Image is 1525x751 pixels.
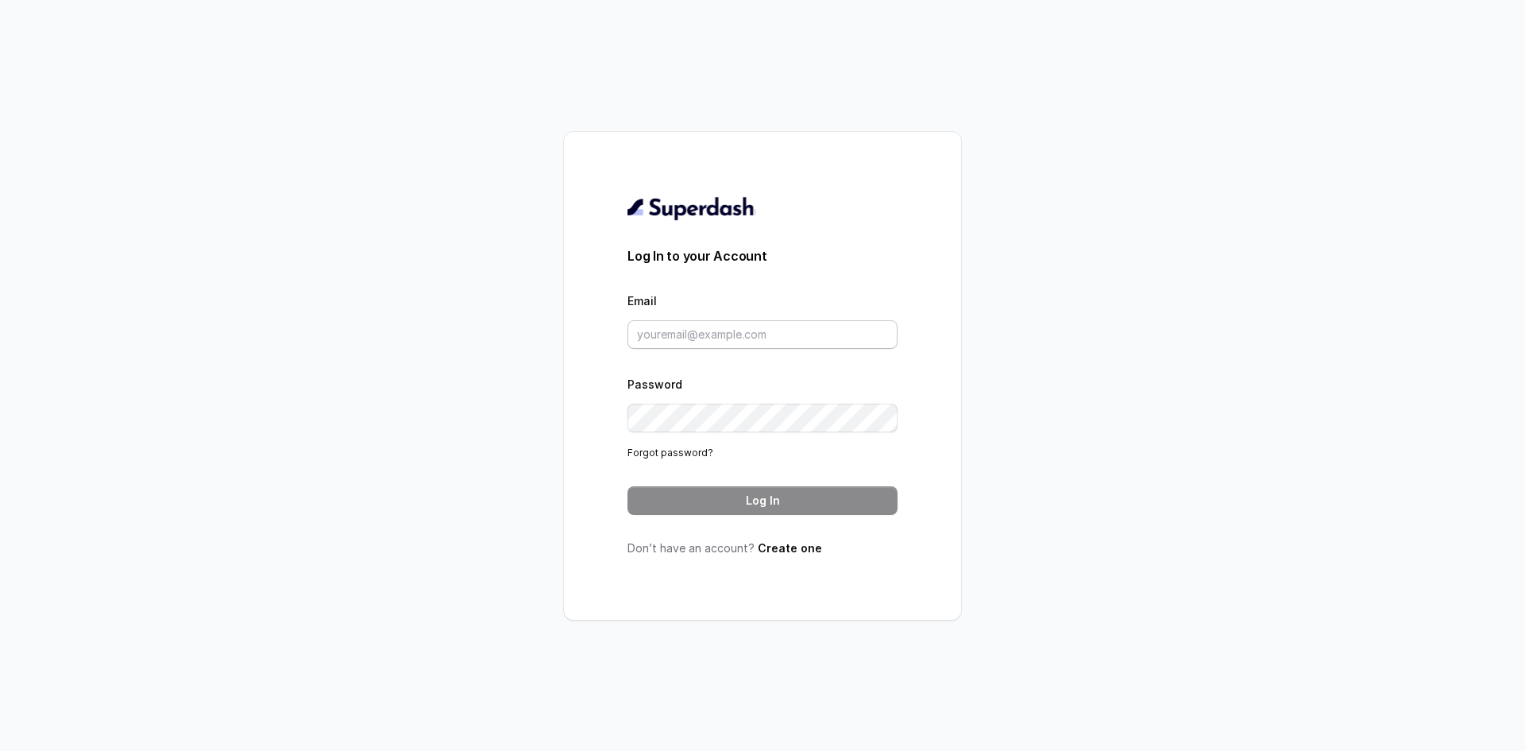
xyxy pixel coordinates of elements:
[758,541,822,555] a: Create one
[627,294,657,308] label: Email
[627,246,898,265] h3: Log In to your Account
[627,377,682,391] label: Password
[627,486,898,515] button: Log In
[627,447,713,459] a: Forgot password?
[627,195,755,221] img: light.svg
[627,320,898,349] input: youremail@example.com
[627,540,898,556] p: Don’t have an account?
